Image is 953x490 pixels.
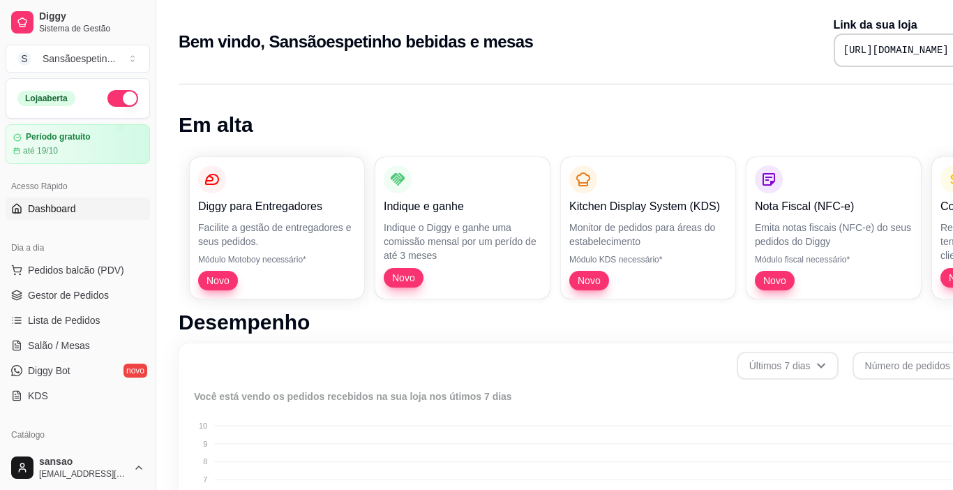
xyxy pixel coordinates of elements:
[746,157,921,299] button: Nota Fiscal (NFC-e)Emita notas fiscais (NFC-e) do seus pedidos do DiggyMódulo fiscal necessário*Novo
[758,274,792,288] span: Novo
[384,198,541,215] p: Indique e ganhe
[572,274,606,288] span: Novo
[201,274,235,288] span: Novo
[6,237,150,259] div: Dia a dia
[6,359,150,382] a: Diggy Botnovo
[190,157,364,299] button: Diggy para EntregadoresFacilite a gestão de entregadores e seus pedidos.Módulo Motoboy necessário...
[28,364,70,378] span: Diggy Bot
[755,198,913,215] p: Nota Fiscal (NFC-e)
[6,334,150,357] a: Salão / Mesas
[203,457,207,466] tspan: 8
[843,43,949,57] pre: [URL][DOMAIN_NAME]
[43,52,115,66] div: Sansãoespetin ...
[28,288,109,302] span: Gestor de Pedidos
[28,263,124,277] span: Pedidos balcão (PDV)
[6,198,150,220] a: Dashboard
[6,45,150,73] button: Select a team
[569,221,727,248] p: Monitor de pedidos para áreas do estabelecimento
[6,259,150,281] button: Pedidos balcão (PDV)
[26,132,91,142] article: Período gratuito
[6,309,150,332] a: Lista de Pedidos
[179,31,533,53] h2: Bem vindo, Sansãoespetinho bebidas e mesas
[23,145,58,156] article: até 19/10
[199,422,207,430] tspan: 10
[6,124,150,164] a: Período gratuitoaté 19/10
[6,6,150,39] a: DiggySistema de Gestão
[198,198,356,215] p: Diggy para Entregadores
[387,271,421,285] span: Novo
[6,451,150,484] button: sansao[EMAIL_ADDRESS][DOMAIN_NAME]
[375,157,550,299] button: Indique e ganheIndique o Diggy e ganhe uma comissão mensal por um perído de até 3 mesesNovo
[17,52,31,66] span: S
[39,468,128,480] span: [EMAIL_ADDRESS][DOMAIN_NAME]
[755,221,913,248] p: Emita notas fiscais (NFC-e) do seus pedidos do Diggy
[6,175,150,198] div: Acesso Rápido
[6,385,150,407] a: KDS
[198,221,356,248] p: Facilite a gestão de entregadores e seus pedidos.
[107,90,138,107] button: Alterar Status
[39,456,128,468] span: sansao
[39,10,144,23] span: Diggy
[28,339,90,352] span: Salão / Mesas
[755,254,913,265] p: Módulo fiscal necessário*
[569,198,727,215] p: Kitchen Display System (KDS)
[569,254,727,265] p: Módulo KDS necessário*
[198,254,356,265] p: Módulo Motoboy necessário*
[194,391,512,402] text: Você está vendo os pedidos recebidos na sua loja nos útimos 7 dias
[203,475,207,484] tspan: 7
[561,157,735,299] button: Kitchen Display System (KDS)Monitor de pedidos para áreas do estabelecimentoMódulo KDS necessário...
[28,313,100,327] span: Lista de Pedidos
[39,23,144,34] span: Sistema de Gestão
[384,221,541,262] p: Indique o Diggy e ganhe uma comissão mensal por um perído de até 3 meses
[203,440,207,448] tspan: 9
[737,352,839,380] button: Últimos 7 dias
[28,389,48,403] span: KDS
[6,284,150,306] a: Gestor de Pedidos
[17,91,75,106] div: Loja aberta
[6,424,150,446] div: Catálogo
[28,202,76,216] span: Dashboard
